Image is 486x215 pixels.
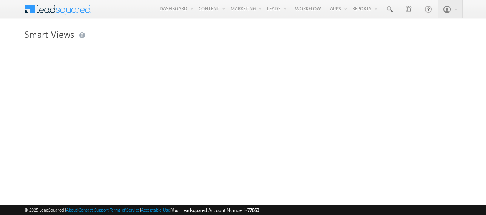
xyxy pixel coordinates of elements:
[24,207,259,214] span: © 2025 LeadSquared | | | | |
[24,28,74,40] span: Smart Views
[141,207,170,212] a: Acceptable Use
[78,207,109,212] a: Contact Support
[110,207,140,212] a: Terms of Service
[247,207,259,213] span: 77060
[66,207,77,212] a: About
[171,207,259,213] span: Your Leadsquared Account Number is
